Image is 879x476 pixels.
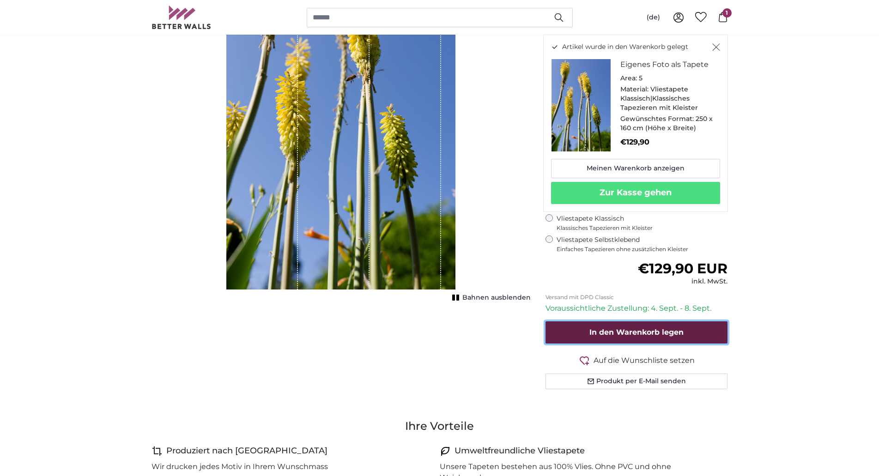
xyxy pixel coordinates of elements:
button: Produkt per E-Mail senden [546,374,728,389]
p: Voraussichtliche Zustellung: 4. Sept. - 8. Sept. [546,303,728,314]
span: Gewünschtes Format: [620,114,694,123]
label: Vliestapete Klassisch [557,214,720,232]
h4: Produziert nach [GEOGRAPHIC_DATA] [166,445,327,458]
button: Bahnen ausblenden [449,291,531,304]
span: 250 x 160 cm (Höhe x Breite) [620,114,713,132]
button: Auf die Wunschliste setzen [546,355,728,366]
span: Material: [620,85,649,93]
p: Wir drucken jedes Motiv in Ihrem Wunschmass [152,461,328,472]
span: Auf die Wunschliste setzen [594,355,695,366]
div: Artikel wurde in den Warenkorb gelegt [543,35,728,212]
span: 1 [722,8,732,18]
h3: Eigenes Foto als Tapete [620,59,713,70]
p: Versand mit DPD Classic [546,294,728,301]
div: inkl. MwSt. [638,277,727,286]
h3: Ihre Vorteile [152,419,728,434]
span: Bahnen ausblenden [462,293,531,302]
span: €129,90 EUR [638,260,727,277]
label: Vliestapete Selbstklebend [557,235,728,253]
span: Klassisches Tapezieren mit Kleister [557,224,720,232]
img: Betterwalls [152,6,212,29]
button: (de) [639,9,667,26]
span: Artikel wurde in den Warenkorb gelegt [562,42,688,52]
button: Zur Kasse gehen [551,182,720,204]
img: personalised-photo [551,59,611,151]
h4: Umweltfreundliche Vliestapete [455,445,585,458]
span: In den Warenkorb legen [589,328,684,337]
span: 5 [639,74,643,82]
button: Schließen [712,42,720,52]
button: In den Warenkorb legen [546,321,728,343]
span: Area: [620,74,637,82]
span: Vliestapete Klassisch|Klassisches Tapezieren mit Kleister [620,85,698,112]
span: Einfaches Tapezieren ohne zusätzlichen Kleister [557,246,728,253]
a: Meinen Warenkorb anzeigen [551,159,720,178]
p: €129,90 [620,137,713,148]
